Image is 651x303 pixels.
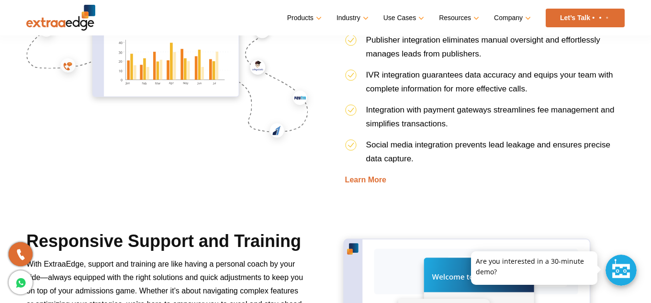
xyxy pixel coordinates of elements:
a: Industry [337,11,367,25]
a: Resources [439,11,477,25]
h2: Responsive Support and Training [26,230,306,258]
a: Company [494,11,529,25]
div: Chat [606,255,637,286]
span: IVR integration guarantees data accuracy and equips your team with complete information for more ... [366,70,613,93]
span: Integration with payment gateways streamlines fee management and simplifies transactions. [366,105,615,128]
a: Let’s Talk [546,9,625,27]
a: Learn More [345,176,386,184]
a: Use Cases [383,11,422,25]
span: Social media integration prevents lead leakage and ensures precise data capture. [366,140,610,163]
a: Products [287,11,320,25]
span: Publisher integration eliminates manual oversight and effortlessly manages leads from publishers. [366,35,600,58]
